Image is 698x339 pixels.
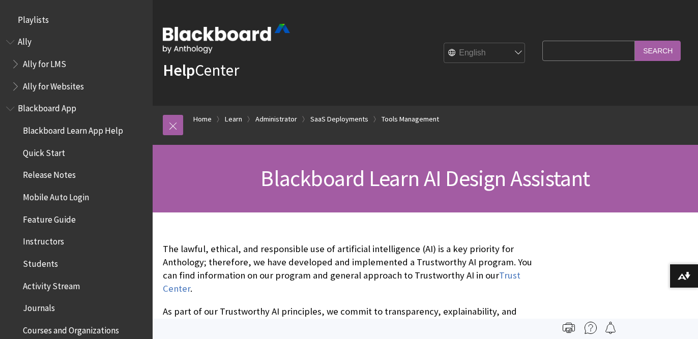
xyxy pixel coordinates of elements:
span: Instructors [23,233,64,247]
a: Home [193,113,212,126]
strong: Help [163,60,195,80]
select: Site Language Selector [444,43,526,64]
span: Quick Start [23,144,65,158]
img: Follow this page [604,322,617,334]
span: Release Notes [23,167,76,180]
span: Ally for Websites [23,78,84,91]
a: Learn [225,113,242,126]
span: Journals [23,300,55,314]
nav: Book outline for Playlists [6,11,147,28]
img: Print [563,322,575,334]
input: Search [635,41,681,60]
span: Activity Stream [23,278,80,291]
span: Blackboard App [18,100,76,114]
span: Feature Guide [23,211,76,225]
span: Ally [18,34,32,47]
img: Blackboard by Anthology [163,24,290,53]
span: Blackboard Learn AI Design Assistant [260,164,590,192]
span: Mobile Auto Login [23,189,89,202]
span: Students [23,255,58,269]
span: Playlists [18,11,49,25]
a: HelpCenter [163,60,239,80]
a: Tools Management [382,113,439,126]
p: The lawful, ethical, and responsible use of artificial intelligence (AI) is a key priority for An... [163,242,537,296]
img: More help [585,322,597,334]
a: Administrator [255,113,297,126]
span: Ally for LMS [23,55,66,69]
nav: Book outline for Anthology Ally Help [6,34,147,95]
span: Blackboard Learn App Help [23,122,123,136]
a: SaaS Deployments [310,113,368,126]
span: Courses and Organizations [23,322,119,335]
